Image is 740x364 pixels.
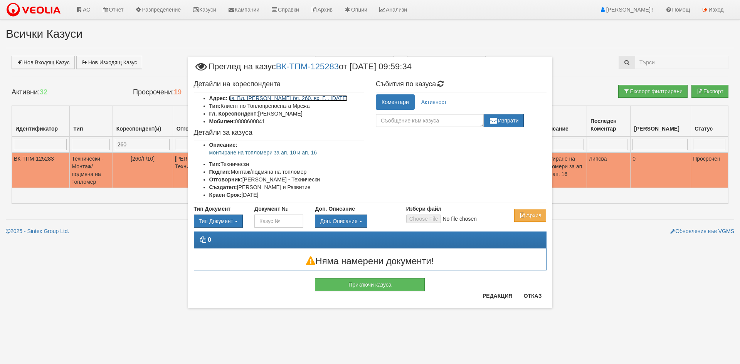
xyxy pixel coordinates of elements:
a: Коментари [376,94,415,110]
input: Казус № [254,215,303,228]
b: Адрес: [209,95,228,101]
label: Избери файл [406,205,442,213]
span: Преглед на казус от [DATE] 09:59:34 [194,62,412,77]
span: Доп. Описание [320,218,357,224]
h3: Няма намерени документи! [194,256,546,266]
li: [PERSON_NAME] [209,110,365,117]
a: ВК-ТПМ-125283 [276,62,339,71]
button: Отказ [519,290,547,302]
strong: 0 [208,237,211,243]
li: [DATE] [209,191,365,199]
label: Тип Документ [194,205,231,213]
b: Тип: [209,161,221,167]
h4: Детайли на кореспондента [194,81,365,88]
li: [PERSON_NAME] - Технически [209,176,365,183]
button: Архив [514,209,546,222]
div: Двоен клик, за изчистване на избраната стойност. [194,215,243,228]
button: Изпрати [484,114,524,127]
li: [PERSON_NAME] и Развитие [209,183,365,191]
button: Приключи казуса [315,278,425,291]
b: Тип: [209,103,221,109]
li: 0888600841 [209,117,365,125]
b: Гл. Кореспондент: [209,111,258,117]
button: Тип Документ [194,215,243,228]
li: Технически [209,160,365,168]
p: монтиране на топломери за ап. 10 и ап. 16 [209,149,365,156]
span: Тип Документ [199,218,233,224]
h4: Детайли за казуса [194,129,365,137]
li: Монтаж/подмяна на топломер [209,168,365,176]
button: Редакция [478,290,517,302]
div: Двоен клик, за изчистване на избраната стойност. [315,215,394,228]
b: Отговорник: [209,176,242,183]
b: Мобилен: [209,118,235,124]
h4: Събития по казуса [376,81,547,88]
label: Документ № [254,205,288,213]
b: Създател: [209,184,237,190]
a: кв. Вл. [PERSON_NAME] бл. 260, вх. Г, , [DATE] [229,95,348,101]
b: Описание: [209,142,237,148]
button: Доп. Описание [315,215,367,228]
b: Краен Срок: [209,192,242,198]
label: Доп. Описание [315,205,355,213]
b: Подтип: [209,169,231,175]
li: Клиент по Топлопреносната Мрежа [209,102,365,110]
a: Активност [415,94,452,110]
